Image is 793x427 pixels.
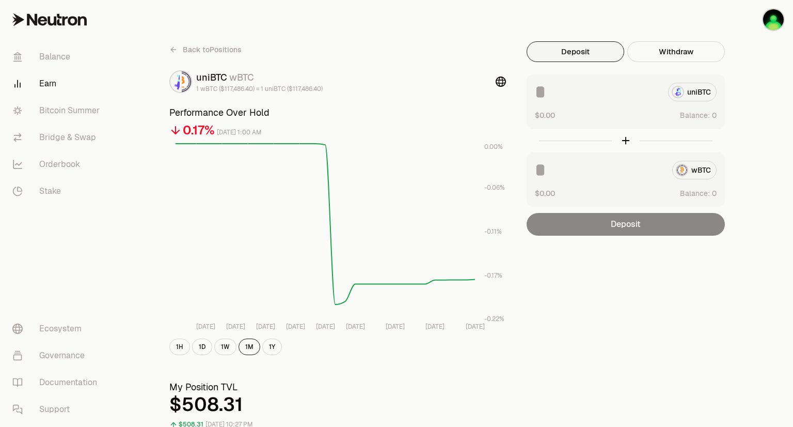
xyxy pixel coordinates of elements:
[484,143,503,151] tspan: 0.00%
[286,323,305,331] tspan: [DATE]
[196,70,323,85] div: uniBTC
[484,271,502,280] tspan: -0.17%
[425,323,445,331] tspan: [DATE]
[4,342,112,369] a: Governance
[262,339,282,355] button: 1Y
[484,227,502,236] tspan: -0.11%
[169,105,506,120] h3: Performance Over Hold
[535,110,555,120] button: $0.00
[316,323,335,331] tspan: [DATE]
[4,396,112,423] a: Support
[4,124,112,151] a: Bridge & Swap
[239,339,260,355] button: 1M
[4,43,112,70] a: Balance
[183,122,215,139] div: 0.17%
[229,71,254,83] span: wBTC
[627,41,725,62] button: Withdraw
[484,315,504,323] tspan: -0.22%
[4,151,112,178] a: Orderbook
[169,380,506,394] h3: My Position TVL
[680,188,710,199] span: Balance:
[214,339,236,355] button: 1W
[4,97,112,124] a: Bitcoin Summer
[484,184,505,192] tspan: -0.06%
[386,323,405,331] tspan: [DATE]
[466,323,485,331] tspan: [DATE]
[170,71,180,92] img: uniBTC Logo
[169,394,506,415] div: $508.31
[169,339,190,355] button: 1H
[196,85,323,93] div: 1 wBTC ($117,486.40) = 1 uniBTC ($117,486.40)
[217,127,262,139] div: [DATE] 1:00 AM
[4,70,112,97] a: Earn
[763,9,784,30] img: AADAO
[527,41,624,62] button: Deposit
[535,188,555,199] button: $0.00
[4,178,112,205] a: Stake
[169,41,242,58] a: Back toPositions
[4,369,112,396] a: Documentation
[4,315,112,342] a: Ecosystem
[346,323,365,331] tspan: [DATE]
[192,339,212,355] button: 1D
[182,71,191,92] img: wBTC Logo
[183,44,242,55] span: Back to Positions
[680,110,710,120] span: Balance:
[226,323,245,331] tspan: [DATE]
[256,323,275,331] tspan: [DATE]
[196,323,215,331] tspan: [DATE]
